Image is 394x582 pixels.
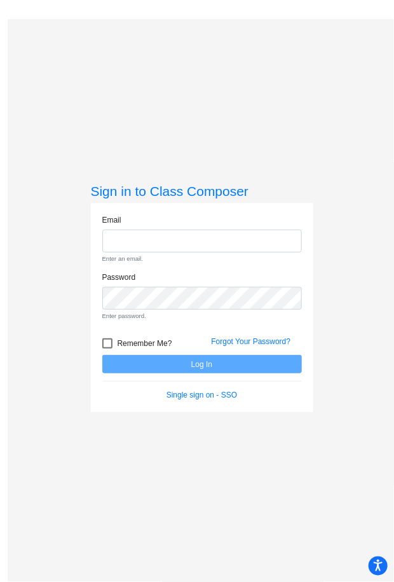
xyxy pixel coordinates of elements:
small: Enter an email. [102,254,302,263]
button: Log In [102,355,302,373]
a: Single sign on - SSO [166,391,237,399]
small: Enter password. [102,312,302,321]
span: Remember Me? [118,336,172,351]
label: Password [102,272,136,283]
h3: Sign in to Class Composer [91,183,313,199]
label: Email [102,214,121,226]
a: Forgot Your Password? [212,337,291,346]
